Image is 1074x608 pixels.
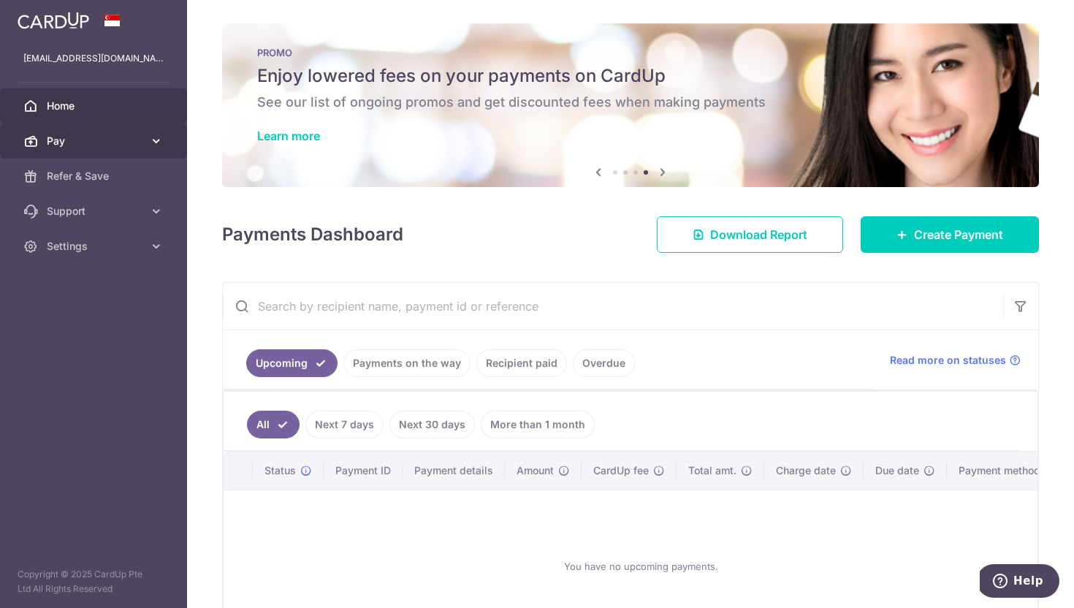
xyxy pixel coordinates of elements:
span: Read more on statuses [890,353,1006,368]
th: Payment details [403,452,505,490]
a: Payments on the way [343,349,471,377]
span: Status [264,463,296,478]
span: Download Report [710,226,807,243]
img: CardUp [18,12,89,29]
a: Create Payment [861,216,1039,253]
span: Amount [517,463,554,478]
a: Download Report [657,216,843,253]
p: PROMO [257,47,1004,58]
a: All [247,411,300,438]
th: Payment ID [324,452,403,490]
a: Learn more [257,129,320,143]
p: [EMAIL_ADDRESS][DOMAIN_NAME] [23,51,164,66]
span: Total amt. [688,463,736,478]
img: Latest Promos banner [222,23,1039,187]
span: Refer & Save [47,169,143,183]
a: Overdue [573,349,635,377]
a: Upcoming [246,349,338,377]
h4: Payments Dashboard [222,221,403,248]
span: Settings [47,239,143,254]
input: Search by recipient name, payment id or reference [223,283,1003,330]
a: Next 7 days [305,411,384,438]
h6: See our list of ongoing promos and get discounted fees when making payments [257,94,1004,111]
span: Home [47,99,143,113]
span: Support [47,204,143,218]
a: Next 30 days [389,411,475,438]
span: Due date [875,463,919,478]
th: Payment method [947,452,1058,490]
iframe: Opens a widget where you can find more information [980,564,1059,601]
a: Recipient paid [476,349,567,377]
a: Read more on statuses [890,353,1021,368]
h5: Enjoy lowered fees on your payments on CardUp [257,64,1004,88]
span: Pay [47,134,143,148]
span: CardUp fee [593,463,649,478]
a: More than 1 month [481,411,595,438]
span: Charge date [776,463,836,478]
span: Create Payment [914,226,1003,243]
